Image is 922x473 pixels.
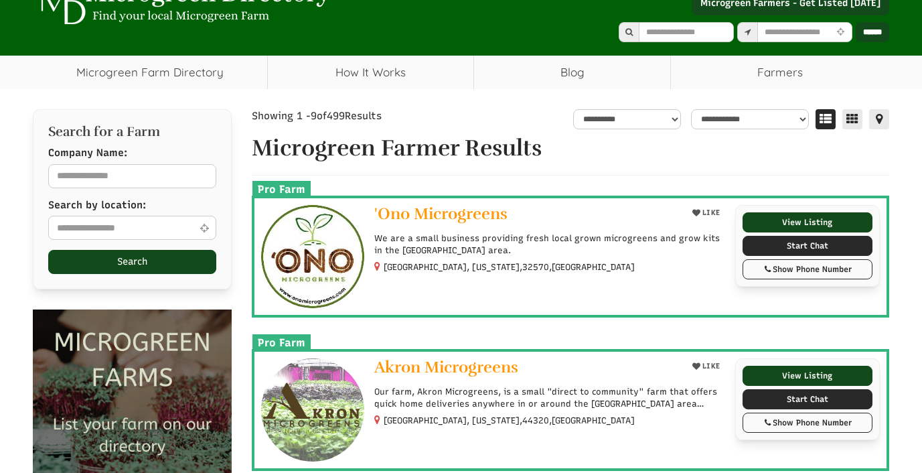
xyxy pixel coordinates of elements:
img: Akron Microgreens [261,358,364,462]
span: 9 [311,110,317,122]
a: Blog [474,56,670,89]
select: overall_rating_filter-1 [573,109,681,129]
i: Use Current Location [197,223,212,233]
span: LIKE [700,208,720,217]
img: 'Ono Microgreens [261,205,364,308]
span: 32570 [522,261,549,273]
small: [GEOGRAPHIC_DATA], [US_STATE], , [384,262,635,272]
small: [GEOGRAPHIC_DATA], [US_STATE], , [384,415,635,425]
a: Akron Microgreens [374,358,678,379]
div: Showing 1 - of Results [252,109,464,123]
i: Use Current Location [834,28,848,37]
span: [GEOGRAPHIC_DATA] [552,261,635,273]
span: LIKE [700,362,720,370]
a: Start Chat [743,236,872,256]
span: [GEOGRAPHIC_DATA] [552,415,635,427]
select: sortbox-1 [691,109,809,129]
p: We are a small business providing fresh local grown microgreens and grow kits in the [GEOGRAPHIC_... [374,232,724,257]
h2: Search for a Farm [48,125,216,139]
a: Start Chat [743,389,872,409]
button: LIKE [688,205,725,221]
span: 'Ono Microgreens [374,204,508,224]
a: View Listing [743,212,872,232]
a: View Listing [743,366,872,386]
a: How It Works [268,56,473,89]
a: Microgreen Farm Directory [33,56,266,89]
p: Our farm, Akron Microgreens, is a small "direct to community" farm that offers quick home deliver... [374,386,724,410]
h1: Microgreen Farmer Results [252,136,889,161]
div: Show Phone Number [750,417,865,429]
span: Akron Microgreens [374,357,518,377]
button: LIKE [688,358,725,375]
a: 'Ono Microgreens [374,205,678,226]
span: 44320 [522,415,549,427]
div: Show Phone Number [750,263,865,275]
span: 499 [327,110,345,122]
span: Farmers [671,56,889,89]
button: Search [48,250,216,274]
label: Search by location: [48,198,146,212]
label: Company Name: [48,146,127,160]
